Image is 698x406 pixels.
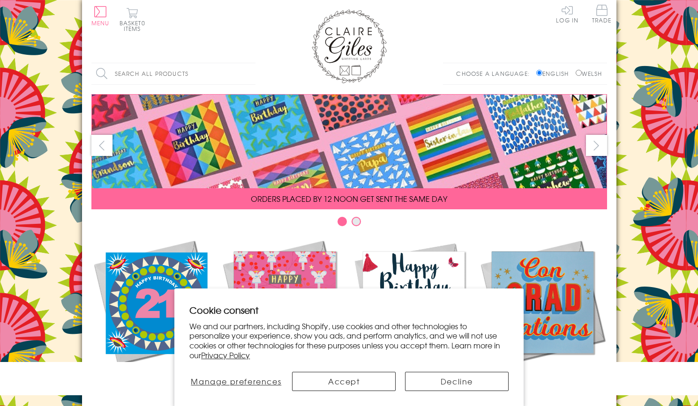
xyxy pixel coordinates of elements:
p: We and our partners, including Shopify, use cookies and other technologies to personalize your ex... [189,321,509,360]
button: Decline [405,372,509,391]
span: Trade [592,5,612,23]
button: Basket0 items [120,7,145,31]
span: Manage preferences [191,376,281,387]
label: English [536,69,573,78]
button: Carousel Page 1 (Current Slide) [338,217,347,226]
h2: Cookie consent [189,303,509,317]
input: Search [246,63,255,84]
p: Choose a language: [456,69,534,78]
button: Menu [91,6,110,26]
a: New Releases [91,238,220,385]
label: Welsh [576,69,602,78]
button: Manage preferences [189,372,283,391]
a: Privacy Policy [201,349,250,361]
span: 0 items [124,19,145,33]
span: Menu [91,19,110,27]
input: English [536,70,542,76]
button: Carousel Page 2 [352,217,361,226]
span: ORDERS PLACED BY 12 NOON GET SENT THE SAME DAY [251,193,447,204]
input: Welsh [576,70,582,76]
input: Search all products [91,63,255,84]
a: Christmas [220,238,349,385]
a: Birthdays [349,238,478,385]
button: prev [91,135,113,156]
a: Log In [556,5,578,23]
button: Accept [292,372,396,391]
img: Claire Giles Greetings Cards [312,9,387,83]
div: Carousel Pagination [91,216,607,231]
button: next [586,135,607,156]
a: Academic [478,238,607,385]
a: Trade [592,5,612,25]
